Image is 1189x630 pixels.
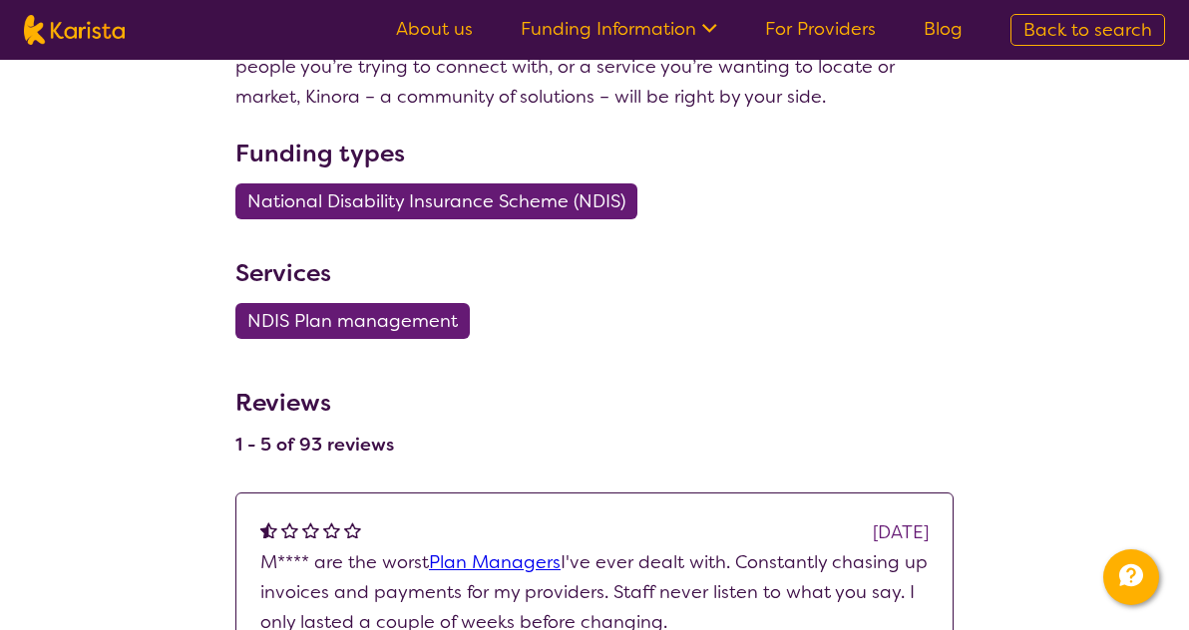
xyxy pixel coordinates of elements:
[302,521,319,538] img: emptystar
[873,517,929,547] div: [DATE]
[1010,14,1165,46] a: Back to search
[24,15,125,45] img: Karista logo
[235,309,482,333] a: NDIS Plan management
[281,521,298,538] img: emptystar
[247,183,625,219] span: National Disability Insurance Scheme (NDIS)
[235,136,954,171] h3: Funding types
[260,521,277,538] img: halfstar
[1103,549,1159,605] button: Channel Menu
[235,255,954,291] h3: Services
[323,521,340,538] img: emptystar
[924,17,963,41] a: Blog
[396,17,473,41] a: About us
[1023,18,1152,42] span: Back to search
[344,521,361,538] img: emptystar
[235,375,394,421] h3: Reviews
[235,189,649,213] a: National Disability Insurance Scheme (NDIS)
[521,17,717,41] a: Funding Information
[247,303,458,339] span: NDIS Plan management
[235,22,954,112] p: Whether it’s a question about the , a problem you’re trying to work through, people you’re trying...
[429,550,561,574] a: Plan Managers
[235,433,394,457] h4: 1 - 5 of 93 reviews
[765,17,876,41] a: For Providers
